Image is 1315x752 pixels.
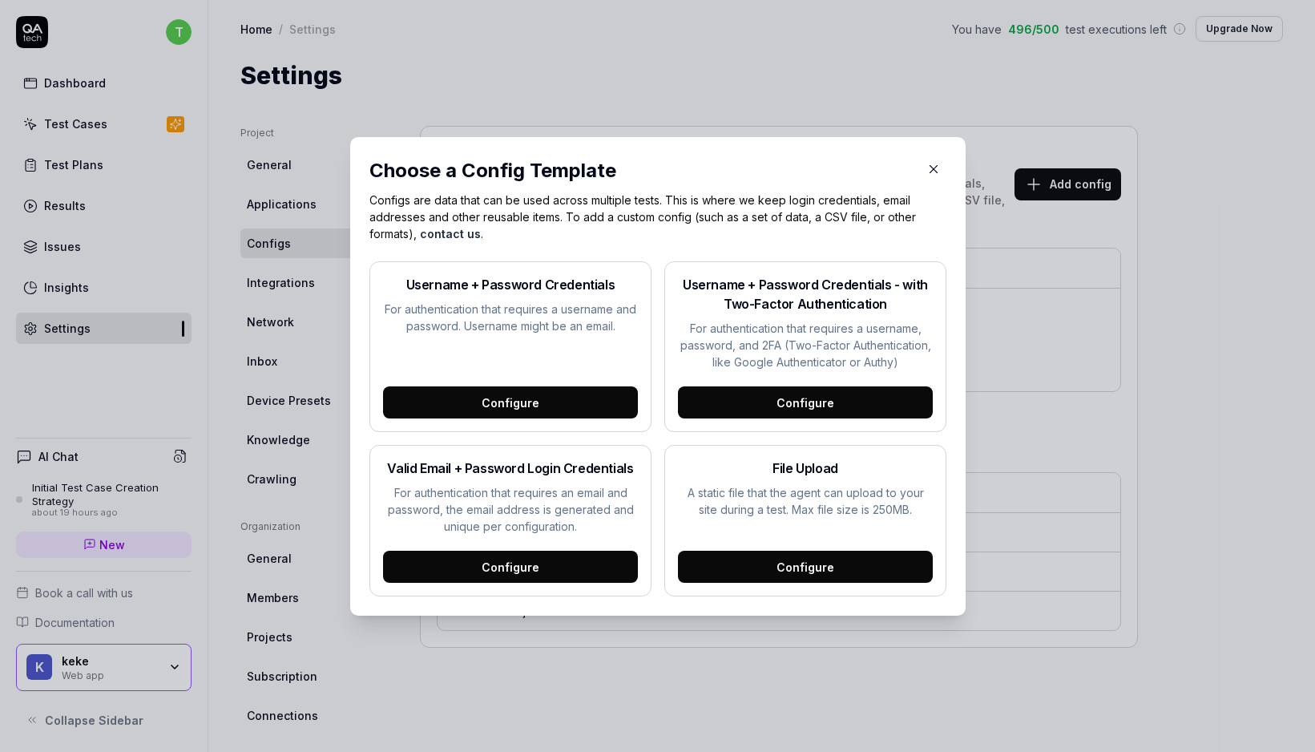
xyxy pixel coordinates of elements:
button: Close Modal [921,156,946,182]
h2: File Upload [678,459,933,478]
div: Configure [678,551,933,583]
div: Choose a Config Template [369,156,914,185]
button: Username + Password Credentials - with Two-Factor AuthenticationFor authentication that requires ... [664,261,946,432]
div: Configure [678,386,933,418]
h2: Username + Password Credentials - with Two-Factor Authentication [678,275,933,313]
a: contact us [420,227,481,241]
div: Configure [383,386,638,418]
p: Configs are data that can be used across multiple tests. This is where we keep login credentials,... [369,192,946,242]
button: Valid Email + Password Login CredentialsFor authentication that requires an email and password, t... [369,445,651,596]
p: For authentication that requires an email and password, the email address is generated and unique... [383,484,638,535]
button: Username + Password CredentialsFor authentication that requires a username and password. Username... [369,261,651,432]
p: A static file that the agent can upload to your site during a test. Max file size is 250MB. [678,484,933,518]
p: For authentication that requires a username and password. Username might be an email. [383,301,638,334]
h2: Username + Password Credentials [383,275,638,294]
div: Configure [383,551,638,583]
p: For authentication that requires a username, password, and 2FA (Two-Factor Authentication, like G... [678,320,933,370]
button: File UploadA static file that the agent can upload to your site during a test. Max file size is 2... [664,445,946,596]
h2: Valid Email + Password Login Credentials [383,459,638,478]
